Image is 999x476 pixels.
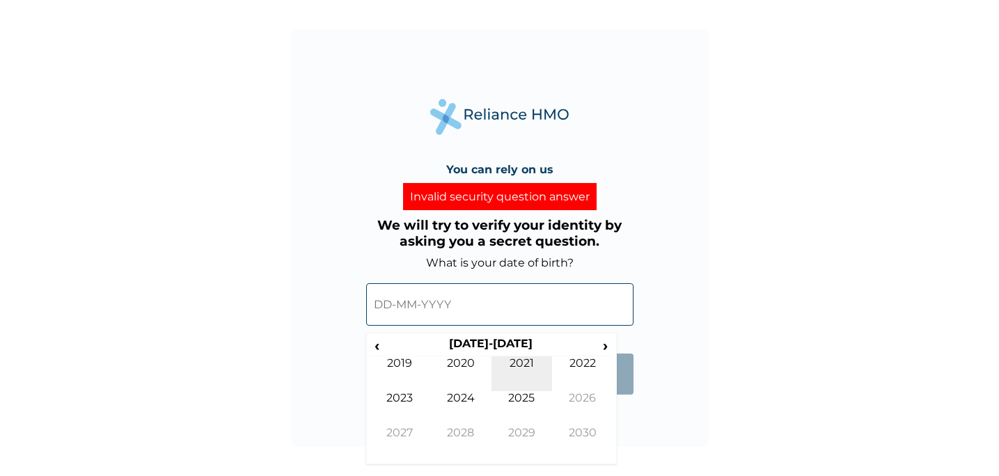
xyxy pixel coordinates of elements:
[552,426,613,461] td: 2030
[384,337,598,356] th: [DATE]-[DATE]
[366,217,634,249] h3: We will try to verify your identity by asking you a secret question.
[491,391,553,426] td: 2025
[370,426,431,461] td: 2027
[430,391,491,426] td: 2024
[491,426,553,461] td: 2029
[426,256,574,269] label: What is your date of birth?
[430,426,491,461] td: 2028
[552,356,613,391] td: 2022
[403,183,597,210] div: Invalid security question answer
[370,356,431,391] td: 2019
[491,356,553,391] td: 2021
[446,163,553,176] h4: You can rely on us
[552,391,613,426] td: 2026
[370,337,384,354] span: ‹
[430,99,569,134] img: Reliance Health's Logo
[366,283,634,326] input: DD-MM-YYYY
[598,337,613,354] span: ›
[370,391,431,426] td: 2023
[430,356,491,391] td: 2020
